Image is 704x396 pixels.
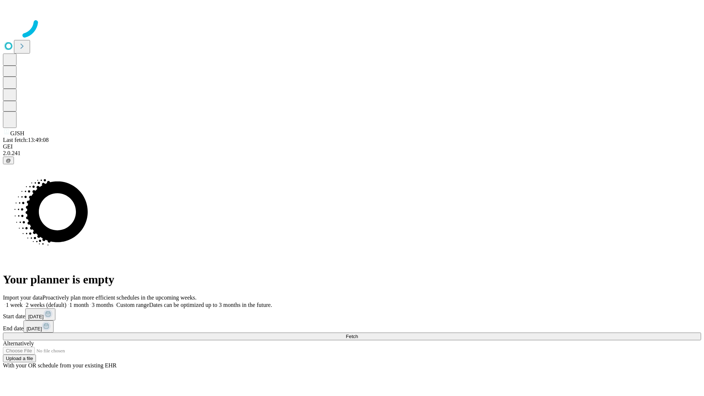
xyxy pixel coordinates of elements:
[3,333,701,340] button: Fetch
[3,137,49,143] span: Last fetch: 13:49:08
[69,302,89,308] span: 1 month
[3,340,34,346] span: Alternatively
[3,294,43,301] span: Import your data
[3,362,117,368] span: With your OR schedule from your existing EHR
[23,320,54,333] button: [DATE]
[3,143,701,150] div: GEI
[43,294,197,301] span: Proactively plan more efficient schedules in the upcoming weeks.
[6,158,11,163] span: @
[26,326,42,331] span: [DATE]
[92,302,113,308] span: 3 months
[3,355,36,362] button: Upload a file
[6,302,23,308] span: 1 week
[3,150,701,157] div: 2.0.241
[149,302,272,308] span: Dates can be optimized up to 3 months in the future.
[28,314,44,319] span: [DATE]
[3,320,701,333] div: End date
[3,273,701,286] h1: Your planner is empty
[3,308,701,320] div: Start date
[10,130,24,136] span: GJSH
[3,157,14,164] button: @
[26,302,66,308] span: 2 weeks (default)
[116,302,149,308] span: Custom range
[25,308,55,320] button: [DATE]
[346,334,358,339] span: Fetch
